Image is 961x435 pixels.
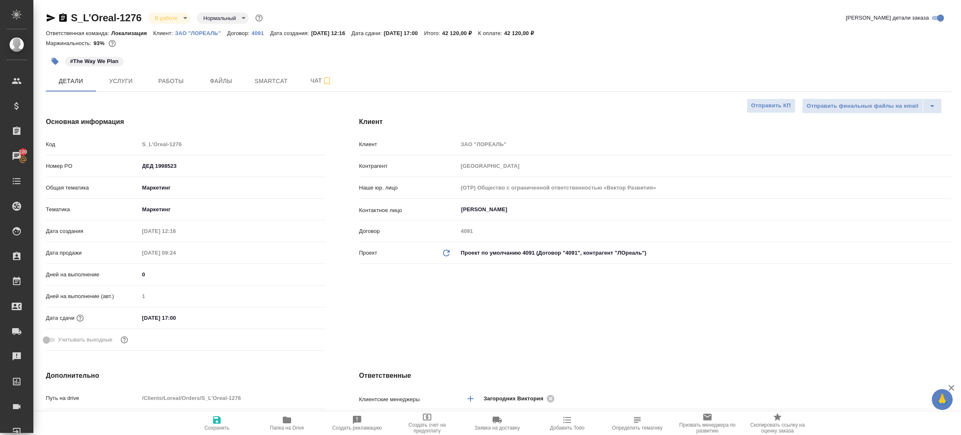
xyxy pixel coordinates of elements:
[251,76,291,86] span: Smartcat
[359,395,458,404] p: Клиентские менеджеры
[392,412,462,435] button: Создать счет на предоплату
[139,312,212,324] input: ✎ Введи что-нибудь
[153,30,175,36] p: Клиент:
[70,57,118,66] p: #The Way We Plan
[139,160,326,172] input: ✎ Введи что-нибудь
[151,76,191,86] span: Работы
[359,117,952,127] h4: Клиент
[359,140,458,149] p: Клиент
[475,425,520,431] span: Заявка на доставку
[111,30,153,36] p: Локализация
[46,227,139,235] p: Дата создания
[46,371,326,381] h4: Дополнительно
[107,38,118,49] button: 2430.00 RUB;
[197,13,249,24] div: В работе
[175,30,227,36] p: ЗАО "ЛОРЕАЛЬ"
[64,57,124,64] span: The Way We Plan
[58,13,68,23] button: Скопировать ссылку
[384,30,424,36] p: [DATE] 17:00
[458,246,952,260] div: Проект по умолчанию 4091 (Договор "4091", контрагент "ЛОреаль")
[139,181,326,195] div: Маркетинг
[139,268,326,281] input: ✎ Введи что-нибудь
[252,29,270,36] a: 4091
[301,76,341,86] span: Чат
[46,271,139,279] p: Дней на выполнение
[742,412,813,435] button: Скопировать ссылку на оценку заказа
[46,314,75,322] p: Дата сдачи
[254,13,264,23] button: Доп статусы указывают на важность/срочность заказа
[458,182,952,194] input: Пустое поле
[46,117,326,127] h4: Основная информация
[352,30,384,36] p: Дата сдачи:
[322,76,332,86] svg: Подписаться
[478,30,504,36] p: К оплате:
[46,249,139,257] p: Дата продажи
[550,425,584,431] span: Добавить Todo
[442,30,478,36] p: 42 120,00 ₽
[672,412,742,435] button: Призвать менеджера по развитию
[397,422,457,434] span: Создать счет на предоплату
[458,225,952,237] input: Пустое поле
[201,15,239,22] button: Нормальный
[58,336,113,344] span: Учитывать выходные
[139,202,326,217] div: Маркетинг
[119,334,130,345] button: Выбери, если сб и вс нужно считать рабочими днями для выполнения заказа.
[359,184,458,192] p: Наше юр. лицо
[747,422,808,434] span: Скопировать ссылку на оценку заказа
[807,101,918,111] span: Отправить финальные файлы на email
[182,412,252,435] button: Сохранить
[139,392,326,404] input: Пустое поле
[602,412,672,435] button: Определить тематику
[532,412,602,435] button: Добавить Todo
[504,30,540,36] p: 42 120,00 ₽
[46,292,139,301] p: Дней на выполнение (авт.)
[46,52,64,71] button: Добавить тэг
[75,313,86,324] button: Если добавить услуги и заполнить их объемом, то дата рассчитается автоматически
[252,412,322,435] button: Папка на Drive
[139,290,326,302] input: Пустое поле
[51,76,91,86] span: Детали
[846,14,929,22] span: [PERSON_NAME] детали заказа
[802,99,923,114] button: Отправить финальные файлы на email
[270,425,304,431] span: Папка на Drive
[201,76,241,86] span: Файлы
[14,148,33,156] span: 100
[747,99,795,113] button: Отправить КП
[458,138,952,150] input: Пустое поле
[270,30,311,36] p: Дата создания:
[359,371,952,381] h4: Ответственные
[2,146,31,167] a: 100
[484,395,548,403] span: Загородних Виктория
[802,99,942,114] div: split button
[424,30,442,36] p: Итого:
[311,30,352,36] p: [DATE] 12:16
[460,389,480,409] button: Добавить менеджера
[152,15,180,22] button: В работе
[484,393,557,404] div: Загородних Виктория
[139,138,326,150] input: Пустое поле
[46,140,139,149] p: Код
[46,13,56,23] button: Скопировать ссылку для ЯМессенджера
[359,206,458,215] p: Контактное лицо
[751,101,791,111] span: Отправить КП
[101,76,141,86] span: Услуги
[462,412,532,435] button: Заявка на доставку
[175,29,227,36] a: ЗАО "ЛОРЕАЛЬ"
[332,425,382,431] span: Создать рекламацию
[252,30,270,36] p: 4091
[204,425,229,431] span: Сохранить
[46,184,139,192] p: Общая тематика
[46,40,93,46] p: Маржинальность:
[458,160,952,172] input: Пустое поле
[322,412,392,435] button: Создать рекламацию
[46,30,111,36] p: Ответственная команда:
[227,30,252,36] p: Договор:
[359,249,377,257] p: Проект
[359,227,458,235] p: Договор
[71,12,141,23] a: S_L’Oreal-1276
[148,13,190,24] div: В работе
[139,225,212,237] input: Пустое поле
[359,162,458,170] p: Контрагент
[677,422,737,434] span: Призвать менеджера по развитию
[46,162,139,170] p: Номер PO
